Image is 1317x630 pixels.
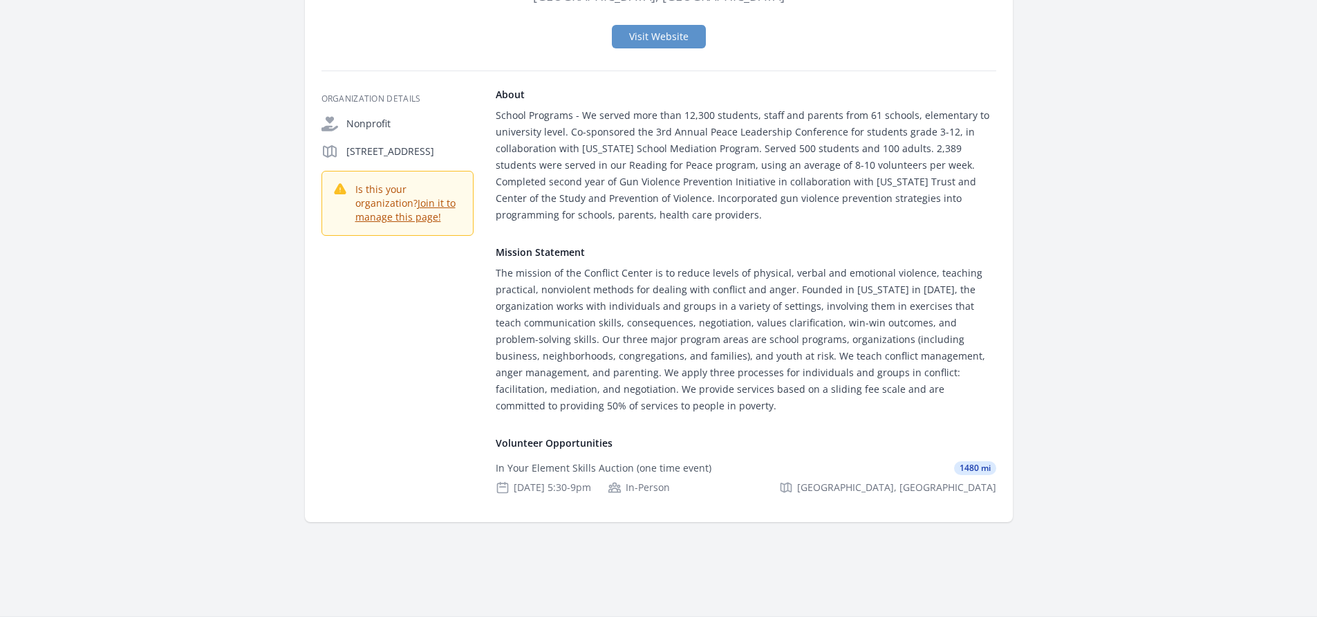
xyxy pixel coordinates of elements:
a: Visit Website [612,25,706,48]
div: [DATE] 5:30-9pm [496,481,591,494]
span: [GEOGRAPHIC_DATA], [GEOGRAPHIC_DATA] [797,481,996,494]
div: In Your Element Skills Auction (one time event) [496,461,711,475]
p: Is this your organization? [355,183,462,224]
h4: Mission Statement [496,245,996,259]
h4: About [496,88,996,102]
p: [STREET_ADDRESS] [346,145,474,158]
span: 1480 mi [954,461,996,475]
div: School Programs - We served more than 12,300 students, staff and parents from 61 schools, element... [496,107,996,223]
div: The mission of the Conflict Center is to reduce levels of physical, verbal and emotional violence... [496,265,996,414]
p: Nonprofit [346,117,474,131]
div: In-Person [608,481,670,494]
h3: Organization Details [321,93,474,104]
a: In Your Element Skills Auction (one time event) 1480 mi [DATE] 5:30-9pm In-Person [GEOGRAPHIC_DAT... [490,450,1002,506]
a: Join it to manage this page!​ [355,196,456,223]
h4: Volunteer Opportunities [496,436,996,450]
